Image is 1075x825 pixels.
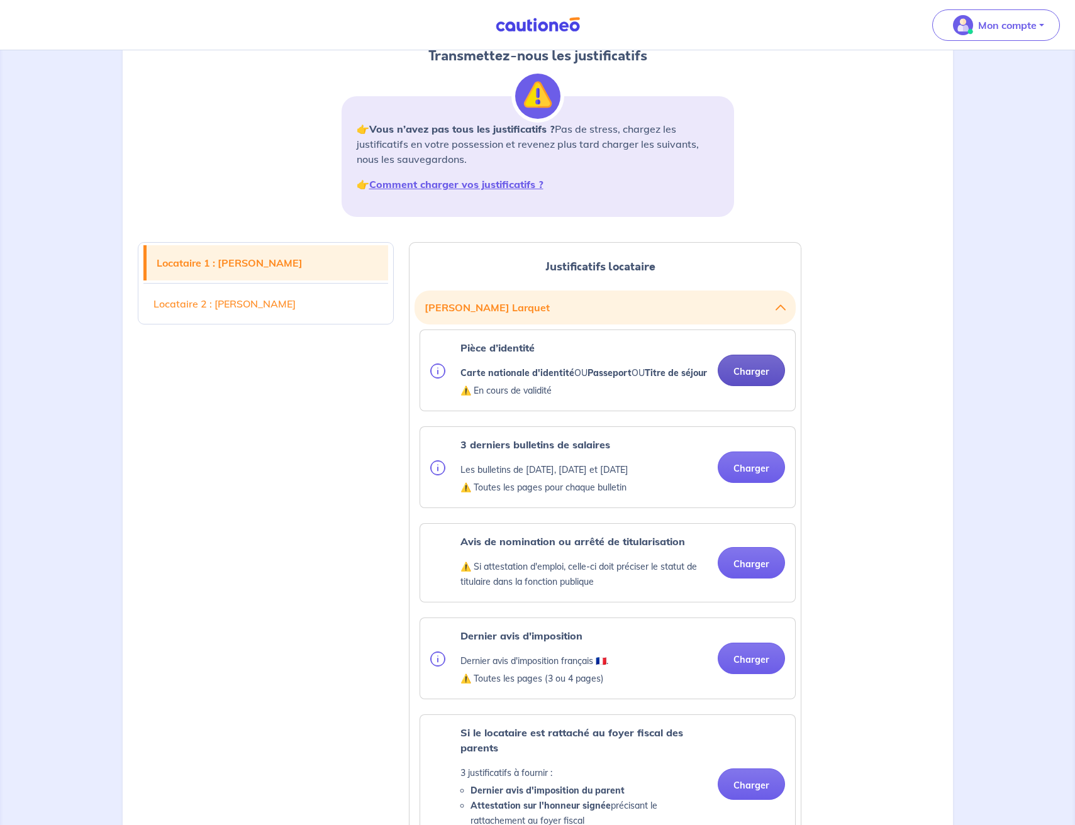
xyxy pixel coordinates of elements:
strong: Si le locataire est rattaché au foyer fiscal des parents [460,726,683,754]
div: categoryName: office-holder-proof, userCategory: office-holder [420,523,796,602]
p: 👉 [357,177,719,192]
button: Charger [718,643,785,674]
img: Cautioneo [491,17,585,33]
button: Charger [718,547,785,579]
strong: Carte nationale d'identité [460,367,574,379]
a: Comment charger vos justificatifs ? [369,178,543,191]
p: 3 justificatifs à fournir : [460,765,708,780]
strong: Passeport [588,367,632,379]
strong: Titre de séjour [645,367,707,379]
button: Charger [718,451,785,483]
strong: Avis de nomination ou arrêté de titularisation [460,535,685,548]
p: Dernier avis d'imposition français 🇫🇷. [460,653,608,668]
a: Locataire 1 : [PERSON_NAME] [147,245,389,280]
img: info.svg [430,363,445,379]
strong: Dernier avis d'imposition [460,629,582,642]
p: OU OU [460,365,707,380]
p: ⚠️ Si attestation d'emploi, celle-ci doit préciser le statut de titulaire dans la fonction publique [460,559,708,589]
strong: Attestation sur l'honneur signée [471,800,611,811]
div: categoryName: national-id, userCategory: office-holder [420,329,796,411]
div: categoryName: pay-slip, userCategory: office-holder [420,426,796,508]
strong: 3 derniers bulletins de salaires [460,438,610,451]
strong: Vous n’avez pas tous les justificatifs ? [369,123,555,135]
button: Charger [718,355,785,386]
button: illu_account_valid_menu.svgMon compte [932,9,1060,41]
p: Mon compte [978,18,1037,33]
p: ⚠️ En cours de validité [460,383,707,398]
img: illu_account_valid_menu.svg [953,15,973,35]
strong: Dernier avis d'imposition du parent [471,785,625,796]
div: categoryName: tax-assessment, userCategory: office-holder [420,617,796,699]
p: ⚠️ Toutes les pages pour chaque bulletin [460,480,628,495]
button: Charger [718,768,785,800]
button: [PERSON_NAME] Larquet [425,296,786,319]
p: ⚠️ Toutes les pages (3 ou 4 pages) [460,671,608,686]
h2: Transmettez-nous les justificatifs [342,46,734,66]
img: info.svg [430,651,445,667]
p: Les bulletins de [DATE], [DATE] et [DATE] [460,462,628,477]
strong: Pièce d’identité [460,341,535,354]
img: illu_alert.svg [515,74,560,119]
a: Locataire 2 : [PERSON_NAME] [143,286,389,321]
p: 👉 Pas de stress, chargez les justificatifs en votre possession et revenez plus tard charger les s... [357,121,719,167]
img: info.svg [430,460,445,475]
span: Justificatifs locataire [545,258,655,275]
